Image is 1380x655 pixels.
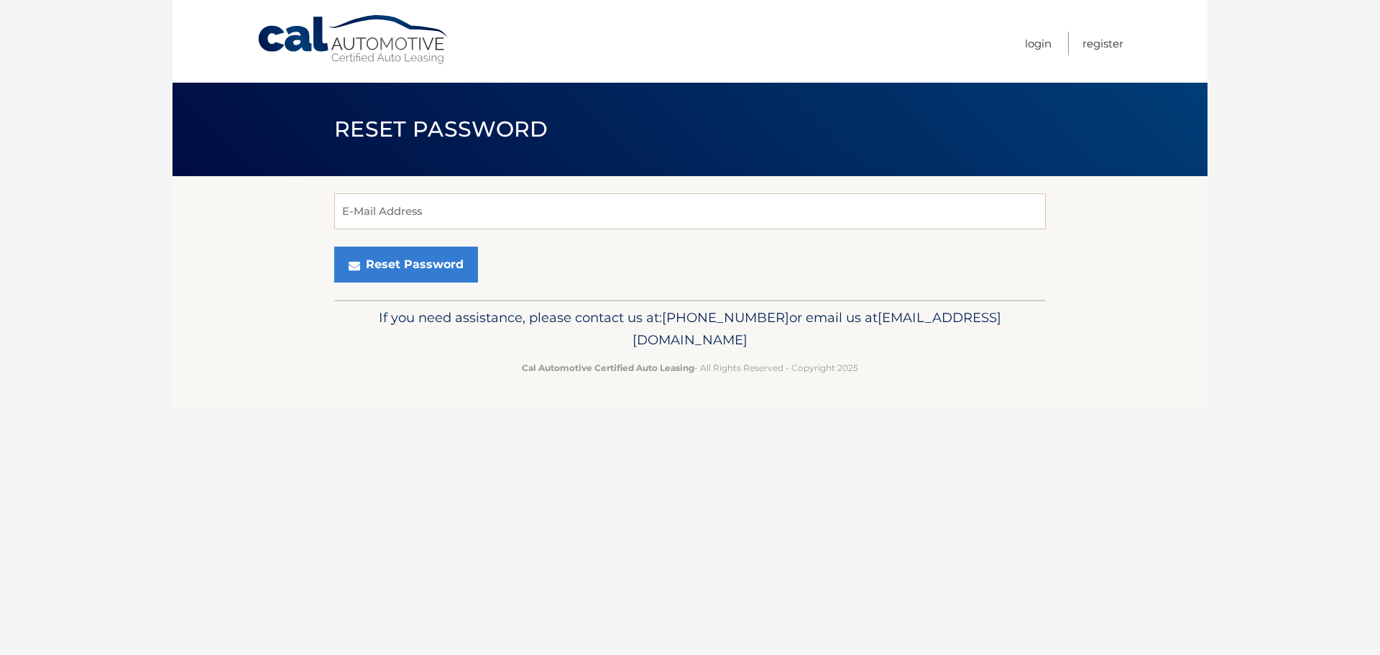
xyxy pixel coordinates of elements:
button: Reset Password [334,247,478,283]
a: Cal Automotive [257,14,451,65]
span: [PHONE_NUMBER] [662,309,789,326]
input: E-Mail Address [334,193,1046,229]
a: Login [1025,32,1052,55]
a: Register [1082,32,1123,55]
span: Reset Password [334,116,548,142]
p: If you need assistance, please contact us at: or email us at [344,306,1036,352]
p: - All Rights Reserved - Copyright 2025 [344,360,1036,375]
strong: Cal Automotive Certified Auto Leasing [522,362,694,373]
